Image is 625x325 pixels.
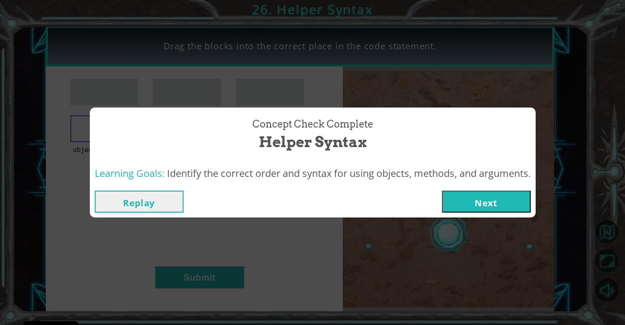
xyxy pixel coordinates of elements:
[442,191,531,213] button: Next
[95,191,184,213] button: Replay
[95,167,165,180] span: Learning Goals:
[259,131,367,152] span: Helper Syntax
[167,167,531,180] span: Identify the correct order and syntax for using objects, methods, and arguments.
[252,117,373,131] span: Concept Check Complete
